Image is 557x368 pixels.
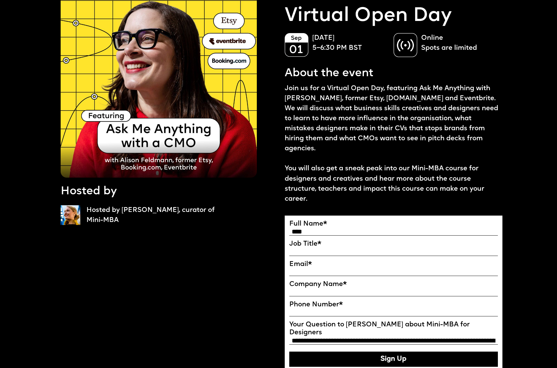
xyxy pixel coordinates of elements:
[86,205,221,225] p: Hosted by [PERSON_NAME], curator of Mini-MBA
[289,352,498,367] button: Sign Up
[289,261,498,268] label: Email
[61,184,117,199] p: Hosted by
[285,83,503,204] p: Join us for a Virtual Open Day, featuring Ask Me Anything with [PERSON_NAME], former Etsy, [DOMAI...
[289,240,498,248] label: Job Title
[289,281,498,288] label: Company Name
[285,66,373,81] p: About the event
[312,33,388,53] p: [DATE] 5–6:30 PM BST
[289,220,498,228] label: Full Name
[289,321,498,337] label: Your Question to [PERSON_NAME] about Mini-MBA for Designers
[421,33,496,53] p: Online Spots are limited
[289,301,498,309] label: Phone Number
